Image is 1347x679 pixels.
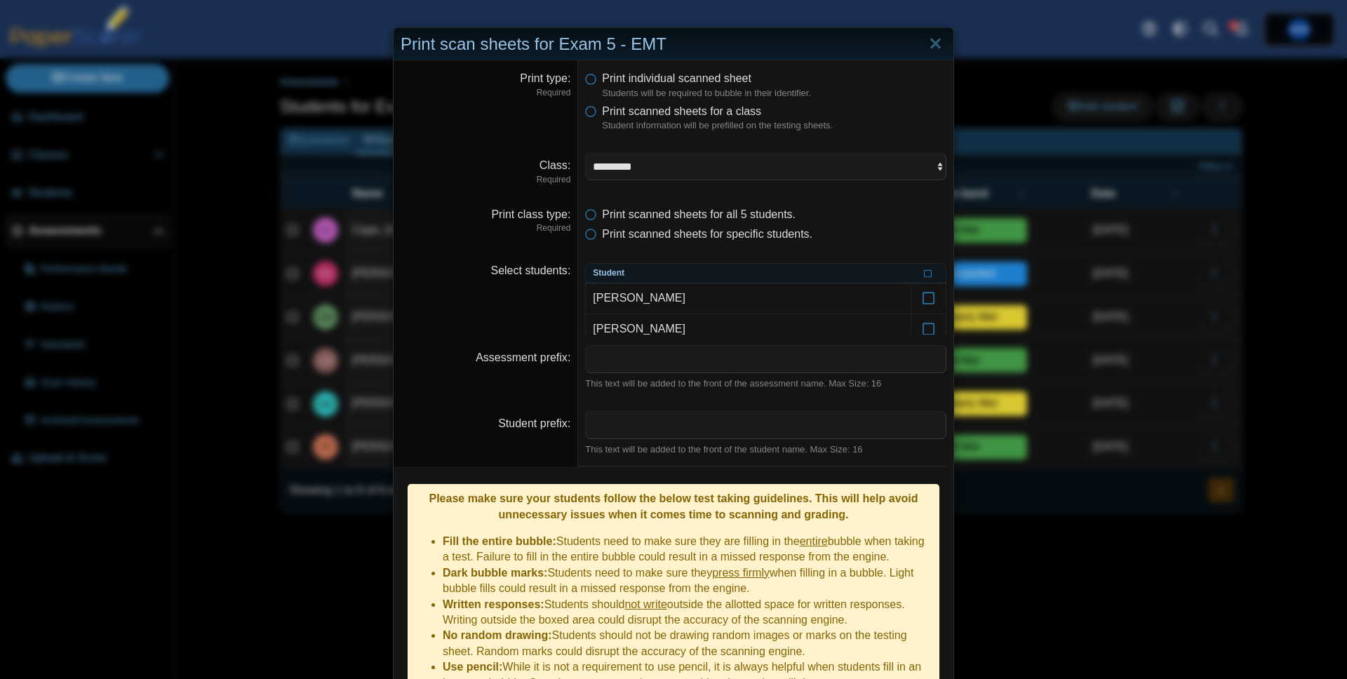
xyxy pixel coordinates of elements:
[602,228,812,240] span: Print scanned sheets for specific students.
[476,351,570,363] label: Assessment prefix
[712,567,770,579] u: press firmly
[602,119,946,132] dfn: Student information will be prefilled on the testing sheets.
[490,264,570,276] label: Select students
[800,535,828,547] u: entire
[443,629,552,641] b: No random drawing:
[585,377,946,390] div: This text will be added to the front of the assessment name. Max Size: 16
[443,661,502,673] b: Use pencil:
[443,597,932,628] li: Students should outside the allotted space for written responses. Writing outside the boxed area ...
[602,87,946,100] dfn: Students will be required to bubble in their identifier.
[586,283,911,314] td: [PERSON_NAME]
[585,443,946,456] div: This text will be added to the front of the student name. Max Size: 16
[443,567,547,579] b: Dark bubble marks:
[401,87,570,99] dfn: Required
[624,598,666,610] u: not write
[401,222,570,234] dfn: Required
[394,28,953,61] div: Print scan sheets for Exam 5 - EMT
[540,159,570,171] label: Class
[498,417,570,429] label: Student prefix
[925,32,946,56] a: Close
[443,534,932,565] li: Students need to make sure they are filling in the bubble when taking a test. Failure to fill in ...
[443,565,932,597] li: Students need to make sure they when filling in a bubble. Light bubble fills could result in a mi...
[401,174,570,186] dfn: Required
[429,492,918,520] b: Please make sure your students follow the below test taking guidelines. This will help avoid unne...
[443,535,556,547] b: Fill the entire bubble:
[443,598,544,610] b: Written responses:
[602,72,751,84] span: Print individual scanned sheet
[586,314,911,344] td: [PERSON_NAME]
[443,628,932,659] li: Students should not be drawing random images or marks on the testing sheet. Random marks could di...
[602,208,796,220] span: Print scanned sheets for all 5 students.
[520,72,570,84] label: Print type
[586,264,911,283] th: Student
[602,105,761,117] span: Print scanned sheets for a class
[491,208,570,220] label: Print class type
